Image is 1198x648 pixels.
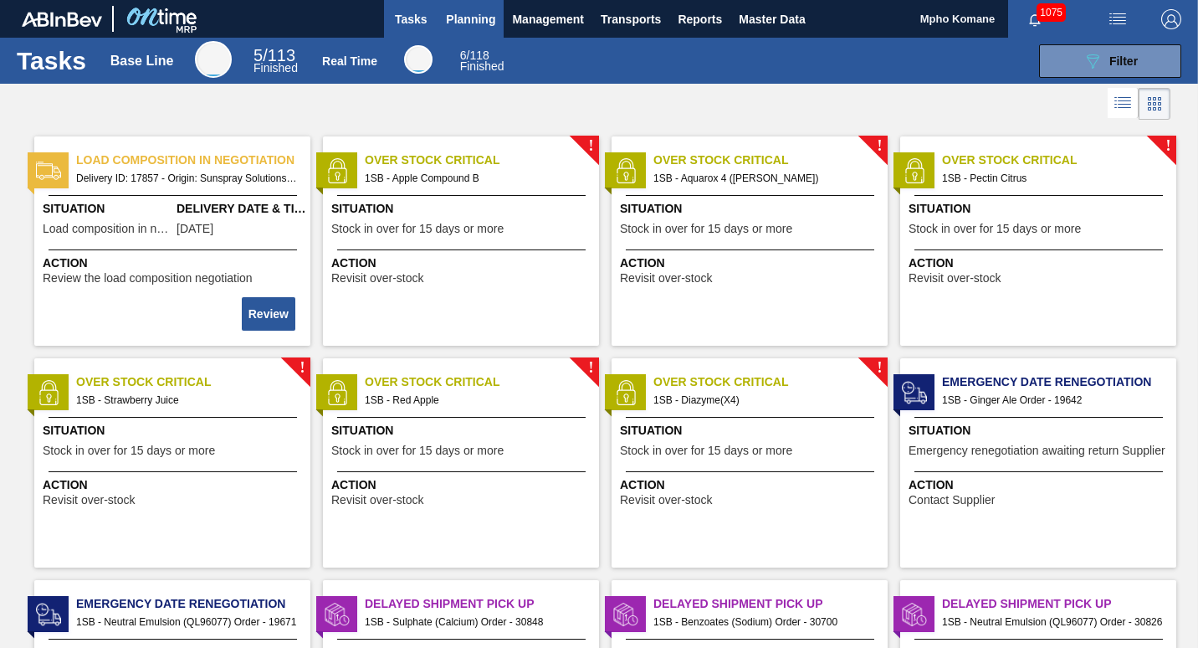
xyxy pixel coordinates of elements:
span: 08/11/2025, [177,223,213,235]
span: Stock in over for 15 days or more [620,223,792,235]
span: Action [331,476,595,494]
span: 1SB - Neutral Emulsion (QL96077) Order - 19671 [76,613,297,631]
img: status [325,602,350,627]
span: Emergency Date Renegotiation [76,595,310,613]
span: / 118 [460,49,489,62]
img: status [902,380,927,405]
div: Real Time [460,50,504,72]
span: / 113 [253,46,295,64]
span: 1SB - Benzoates (Sodium) Order - 30700 [653,613,874,631]
span: Contact Supplier [909,494,996,507]
span: Load composition in negotiation [43,223,172,235]
img: status [613,602,638,627]
span: Revisit over-stock [620,494,712,507]
span: 1SB - Ginger Ale Order - 19642 [942,391,1163,409]
span: Over Stock Critical [365,152,599,169]
span: Emergency renegotiation awaiting return Supplier [909,445,1165,457]
div: Real Time [404,45,433,74]
span: Delivery ID: 17857 - Origin: Sunspray Solutions - Destination: 1SB [76,169,297,188]
span: Action [909,476,1172,494]
img: status [325,380,350,405]
span: Tasks [392,9,429,29]
span: Revisit over-stock [331,494,423,507]
div: List Vision [1108,88,1139,120]
img: status [902,602,927,627]
span: 1SB - Apple Compound B [365,169,586,188]
span: ! [877,140,882,152]
span: 5 [253,46,263,64]
img: status [613,380,638,405]
span: Action [620,255,883,272]
span: 6 [460,49,467,62]
img: status [325,158,350,183]
span: Reports [678,9,722,29]
span: Finished [253,61,298,75]
span: Action [331,255,595,272]
span: 1SB - Neutral Emulsion (QL96077) Order - 30826 [942,613,1163,631]
span: Stock in over for 15 days or more [620,445,792,457]
span: 1SB - Strawberry Juice [76,391,297,409]
span: Delayed Shipment Pick Up [653,595,888,613]
span: Action [620,476,883,494]
span: Situation [331,422,595,440]
span: Situation [43,422,306,440]
span: Situation [620,422,883,440]
span: Situation [909,200,1172,218]
span: Revisit over-stock [43,494,135,507]
div: Card Vision [1139,88,1170,120]
h1: Tasks [17,51,86,70]
span: 1075 [1037,3,1066,22]
span: Revisit over-stock [909,272,1001,285]
button: Filter [1039,44,1181,78]
span: Action [43,255,306,272]
div: Complete task: 2195691 [243,296,297,332]
div: Real Time [322,54,377,68]
div: Base Line [110,54,174,69]
span: Stock in over for 15 days or more [331,445,504,457]
span: Master Data [739,9,805,29]
img: userActions [1108,9,1128,29]
img: TNhmsLtSVTkK8tSr43FrP2fwEKptu5GPRR3wAAAABJRU5ErkJggg== [22,12,102,27]
img: status [36,158,61,183]
img: status [36,602,61,627]
span: Situation [43,200,172,218]
span: Over Stock Critical [76,373,310,391]
span: ! [299,362,305,374]
span: Management [512,9,584,29]
span: 1SB - Sulphate (Calcium) Order - 30848 [365,613,586,631]
span: Over Stock Critical [653,152,888,169]
span: ! [877,362,882,374]
div: Base Line [253,49,298,74]
span: 1SB - Red Apple [365,391,586,409]
span: Stock in over for 15 days or more [43,445,215,457]
span: Delayed Shipment Pick Up [365,595,599,613]
span: Finished [460,59,504,73]
span: 1SB - Pectin Citrus [942,169,1163,188]
span: Revisit over-stock [620,272,712,285]
span: Situation [331,200,595,218]
span: Over Stock Critical [942,152,1176,169]
span: Emergency Date Renegotiation [942,373,1176,391]
span: Over Stock Critical [653,373,888,391]
span: Delayed Shipment Pick Up [942,595,1176,613]
span: Situation [620,200,883,218]
span: Review the load composition negotiation [43,272,253,285]
img: status [36,380,61,405]
span: ! [588,362,593,374]
span: Over Stock Critical [365,373,599,391]
img: status [902,158,927,183]
span: Revisit over-stock [331,272,423,285]
span: Action [43,476,306,494]
img: status [613,158,638,183]
span: ! [588,140,593,152]
button: Notifications [1008,8,1062,31]
span: 1SB - Diazyme(X4) [653,391,874,409]
div: Base Line [195,41,232,78]
span: Stock in over for 15 days or more [909,223,1081,235]
button: Review [242,297,295,331]
span: Filter [1109,54,1138,68]
span: Planning [446,9,495,29]
span: Situation [909,422,1172,440]
span: Transports [601,9,661,29]
img: Logout [1161,9,1181,29]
